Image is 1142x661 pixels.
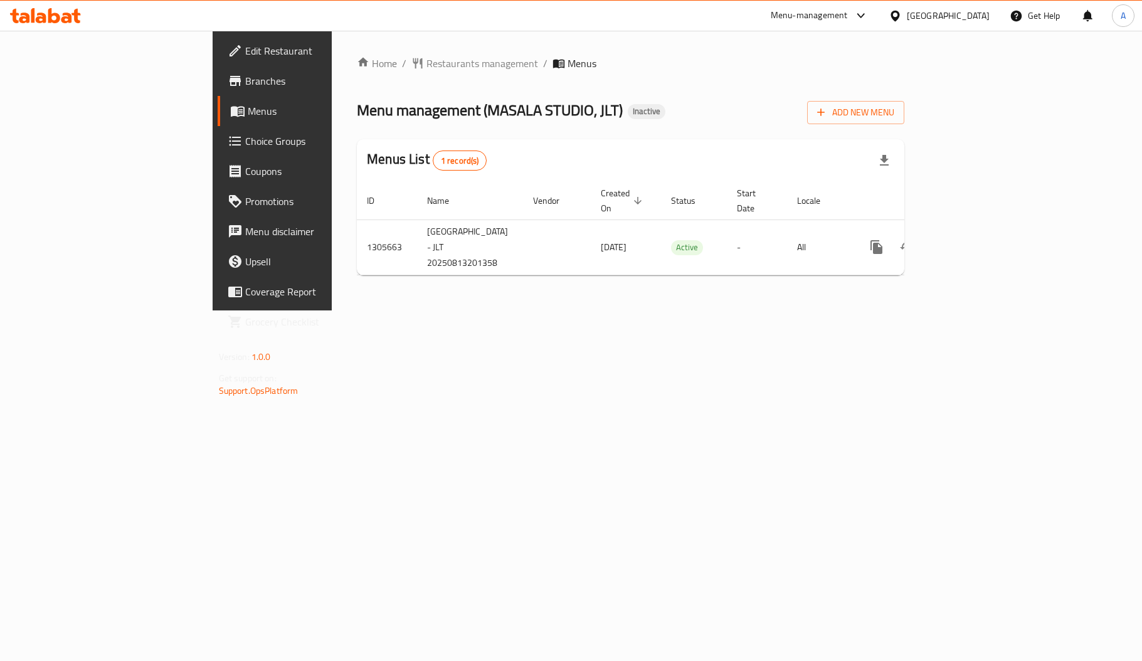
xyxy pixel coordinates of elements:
span: Locale [797,193,837,208]
span: Name [427,193,465,208]
td: All [787,219,852,275]
span: Menu management ( MASALA STUDIO, JLT ) [357,96,623,124]
td: - [727,219,787,275]
a: Branches [218,66,403,96]
a: Choice Groups [218,126,403,156]
span: Status [671,193,712,208]
span: Choice Groups [245,134,393,149]
span: Menus [248,103,393,119]
div: Menu-management [771,8,848,23]
li: / [402,56,406,71]
nav: breadcrumb [357,56,904,71]
li: / [543,56,547,71]
button: Change Status [892,232,922,262]
a: Promotions [218,186,403,216]
div: Inactive [628,104,665,119]
table: enhanced table [357,182,992,275]
span: [DATE] [601,239,627,255]
span: Menu disclaimer [245,224,393,239]
a: Upsell [218,246,403,277]
span: Coupons [245,164,393,179]
span: Add New Menu [817,105,894,120]
span: Vendor [533,193,576,208]
span: Menus [568,56,596,71]
a: Support.OpsPlatform [219,383,299,399]
span: Branches [245,73,393,88]
a: Menus [218,96,403,126]
h2: Menus List [367,150,487,171]
a: Coverage Report [218,277,403,307]
td: [GEOGRAPHIC_DATA] - JLT 20250813201358 [417,219,523,275]
span: Get support on: [219,370,277,386]
span: Active [671,240,703,255]
a: Grocery Checklist [218,307,403,337]
div: Export file [869,145,899,176]
span: Created On [601,186,646,216]
span: Version: [219,349,250,365]
span: 1 record(s) [433,155,487,167]
span: Edit Restaurant [245,43,393,58]
span: Start Date [737,186,772,216]
a: Coupons [218,156,403,186]
a: Menu disclaimer [218,216,403,246]
span: Upsell [245,254,393,269]
button: Add New Menu [807,101,904,124]
span: A [1121,9,1126,23]
span: Promotions [245,194,393,209]
div: [GEOGRAPHIC_DATA] [907,9,990,23]
span: Grocery Checklist [245,314,393,329]
span: ID [367,193,391,208]
span: Restaurants management [426,56,538,71]
span: Coverage Report [245,284,393,299]
div: Total records count [433,151,487,171]
a: Restaurants management [411,56,538,71]
th: Actions [852,182,992,220]
button: more [862,232,892,262]
span: 1.0.0 [251,349,271,365]
a: Edit Restaurant [218,36,403,66]
span: Inactive [628,106,665,117]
